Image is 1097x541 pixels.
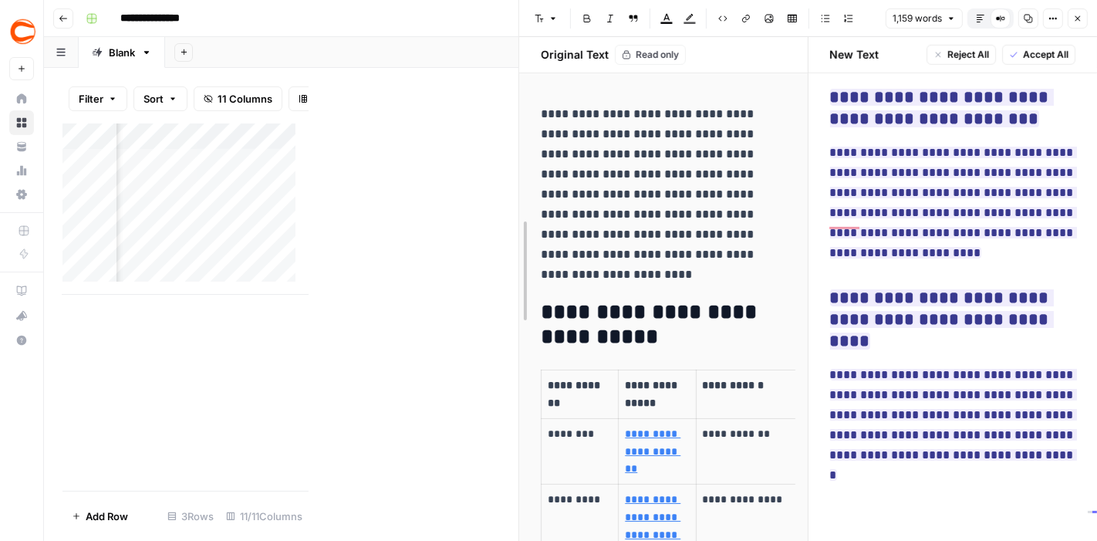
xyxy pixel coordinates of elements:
img: Covers Logo [9,18,37,46]
div: Blank [109,45,135,60]
button: Add Row [62,504,137,529]
span: 11 Columns [218,91,272,107]
button: 11 Columns [194,86,282,111]
a: Settings [9,182,34,207]
button: Sort [133,86,187,111]
a: AirOps Academy [9,279,34,303]
span: Sort [143,91,164,107]
div: What's new? [10,304,33,327]
button: Workspace: Covers [9,12,34,51]
a: Usage [9,158,34,183]
a: Your Data [9,134,34,159]
span: Add Row [86,509,128,524]
button: What's new? [9,303,34,328]
button: Filter [69,86,127,111]
button: Help + Support [9,328,34,353]
div: 11/11 Columns [220,504,309,529]
a: Browse [9,110,34,135]
a: Blank [79,37,165,68]
a: Home [9,86,34,111]
span: Filter [79,91,103,107]
div: 3 Rows [161,504,220,529]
